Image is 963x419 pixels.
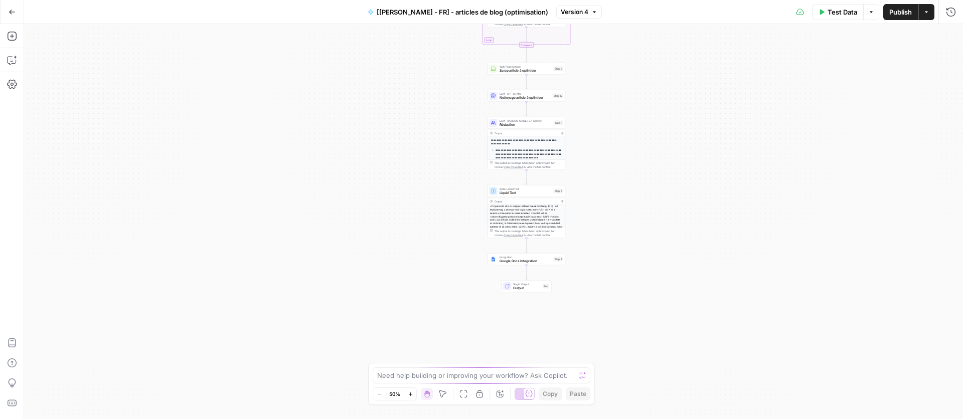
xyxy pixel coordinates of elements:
[526,238,527,253] g: Edge from step_5 to step_7
[500,259,552,264] span: Google Docs Integration
[554,121,563,125] div: Step 1
[488,42,565,48] div: Complete
[500,190,552,195] span: Liquid Text
[495,161,563,169] div: This output is too large & has been abbreviated for review. to view the full content.
[828,7,857,17] span: Test Data
[500,65,552,69] span: Web Page Scrape
[883,4,918,20] button: Publish
[526,48,527,62] g: Edge from step_3-iteration-end to step_8
[488,90,565,102] div: LLM · GPT-4o MiniNettoyage article à optimiserStep 12
[889,7,912,17] span: Publish
[495,199,558,203] div: Output
[504,165,523,168] span: Copy the output
[500,122,552,127] span: Rédaction
[500,92,551,96] span: LLM · GPT-4o Mini
[488,185,565,238] div: Write Liquid TextLiquid TextStep 5Output<l1>Ipsumdol sita co adipisci elitsed doeiusmodtemp (INC)...
[500,255,552,259] span: Integration
[513,282,541,286] span: Single Output
[488,204,565,262] div: <l1>Ipsumdol sita co adipisci elitsed doeiusmodtemp (INC) : utl etdoloremag a enimad mini v’quisn...
[556,6,602,19] button: Version 4
[488,280,565,292] div: Single OutputOutputEnd
[500,68,552,73] span: Scrap article à optimiser
[500,187,552,191] span: Write Liquid Text
[543,284,549,289] div: End
[491,257,496,262] img: Instagram%20post%20-%201%201.png
[526,102,527,116] g: Edge from step_12 to step_1
[526,75,527,89] g: Edge from step_8 to step_12
[519,42,534,48] div: Complete
[488,253,565,265] div: IntegrationGoogle Docs IntegrationStep 7
[543,389,558,398] span: Copy
[526,265,527,280] g: Edge from step_7 to end
[495,131,558,135] div: Output
[526,170,527,184] g: Edge from step_1 to step_5
[504,23,523,26] span: Copy the output
[539,387,562,400] button: Copy
[488,63,565,75] div: Web Page ScrapeScrap article à optimiserStep 8
[362,4,554,20] button: [[PERSON_NAME] - FR] - articles de blog (optimisation)
[500,119,552,123] span: LLM · [PERSON_NAME] 3.7 Sonnet
[566,387,590,400] button: Paste
[389,390,400,398] span: 50%
[812,4,863,20] button: Test Data
[554,257,563,262] div: Step 7
[500,95,551,100] span: Nettoyage article à optimiser
[513,286,541,291] span: Output
[570,389,586,398] span: Paste
[495,229,563,237] div: This output is too large & has been abbreviated for review. to view the full content.
[553,94,563,98] div: Step 12
[561,8,588,17] span: Version 4
[377,7,548,17] span: [[PERSON_NAME] - FR] - articles de blog (optimisation)
[504,234,523,237] span: Copy the output
[554,189,563,193] div: Step 5
[554,67,563,71] div: Step 8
